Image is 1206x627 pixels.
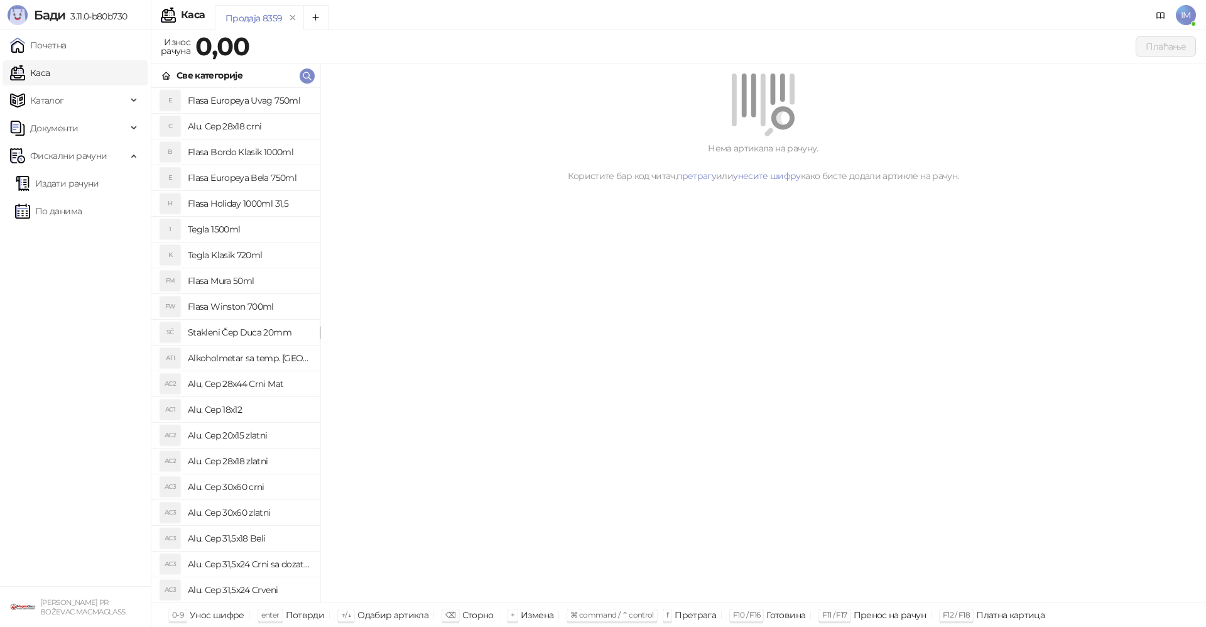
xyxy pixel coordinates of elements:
[160,503,180,523] div: AC3
[40,598,125,616] small: [PERSON_NAME] PR BOŽEVAC MAGMAGLASS
[188,297,310,317] h4: Flasa Winston 700ml
[357,607,428,623] div: Одабир артикла
[160,271,180,291] div: FM
[160,90,180,111] div: E
[160,168,180,188] div: E
[1176,5,1196,25] span: IM
[733,170,801,182] a: унесите шифру
[521,607,553,623] div: Измена
[676,170,716,182] a: претрагу
[172,610,183,619] span: 0-9
[10,33,67,58] a: Почетна
[160,425,180,445] div: AC2
[188,142,310,162] h4: Flasa Bordo Klasik 1000ml
[445,610,455,619] span: ⌫
[160,580,180,600] div: AC3
[160,528,180,548] div: AC3
[341,610,351,619] span: ↑/↓
[188,400,310,420] h4: Alu. Cep 18x12
[160,554,180,574] div: AC3
[766,607,805,623] div: Готовина
[10,594,35,619] img: 64x64-companyLogo-1893ffd3-f8d7-40ed-872e-741d608dc9d9.png
[188,90,310,111] h4: Flasa Europeya Uvag 750ml
[158,34,193,59] div: Износ рачуна
[188,116,310,136] h4: Alu. Cep 28x18 crni
[30,143,107,168] span: Фискални рачуни
[570,610,654,619] span: ⌘ command / ⌃ control
[177,68,242,82] div: Све категорије
[34,8,65,23] span: Бади
[181,10,205,20] div: Каса
[160,194,180,214] div: H
[160,451,180,471] div: AC2
[943,610,970,619] span: F12 / F18
[15,171,99,196] a: Издати рачуни
[976,607,1045,623] div: Платна картица
[188,554,310,574] h4: Alu. Cep 31,5x24 Crni sa dozatorom
[160,297,180,317] div: FW
[261,610,280,619] span: enter
[188,477,310,497] h4: Alu. Cep 30x60 crni
[160,348,180,368] div: ATI
[188,322,310,342] h4: Stakleni Čep Duca 20mm
[335,141,1191,183] div: Нема артикала на рачуну. Користите бар код читач, или како бисте додали артикле на рачун.
[1136,36,1196,57] button: Плаћање
[195,31,249,62] strong: 0,00
[160,400,180,420] div: AC1
[151,88,320,602] div: grid
[188,580,310,600] h4: Alu. Cep 31,5x24 Crveni
[15,199,82,224] a: По данима
[188,194,310,214] h4: Flasa Holiday 1000ml 31,5
[160,374,180,394] div: AC2
[160,116,180,136] div: C
[303,5,329,30] button: Add tab
[854,607,926,623] div: Пренос на рачун
[160,142,180,162] div: B
[733,610,760,619] span: F10 / F16
[675,607,716,623] div: Претрага
[8,5,28,25] img: Logo
[188,425,310,445] h4: Alu. Cep 20x15 zlatni
[30,88,64,113] span: Каталог
[511,610,514,619] span: +
[160,322,180,342] div: SČ
[462,607,494,623] div: Сторно
[188,374,310,394] h4: Alu, Cep 28x44 Crni Mat
[30,116,78,141] span: Документи
[286,607,325,623] div: Потврди
[160,477,180,497] div: AC3
[666,610,668,619] span: f
[160,219,180,239] div: 1
[160,245,180,265] div: K
[1151,5,1171,25] a: Документација
[188,348,310,368] h4: Alkoholmetar sa temp. [GEOGRAPHIC_DATA]
[188,168,310,188] h4: Flasa Europeya Bela 750ml
[10,60,50,85] a: Каса
[188,451,310,471] h4: Alu. Cep 28x18 zlatni
[65,11,127,22] span: 3.11.0-b80b730
[188,245,310,265] h4: Tegla Klasik 720ml
[225,11,282,25] div: Продаја 8359
[188,503,310,523] h4: Alu. Cep 30x60 zlatni
[285,13,301,23] button: remove
[188,271,310,291] h4: Flasa Mura 50ml
[190,607,244,623] div: Унос шифре
[188,528,310,548] h4: Alu. Cep 31,5x18 Beli
[188,219,310,239] h4: Tegla 1500ml
[822,610,847,619] span: F11 / F17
